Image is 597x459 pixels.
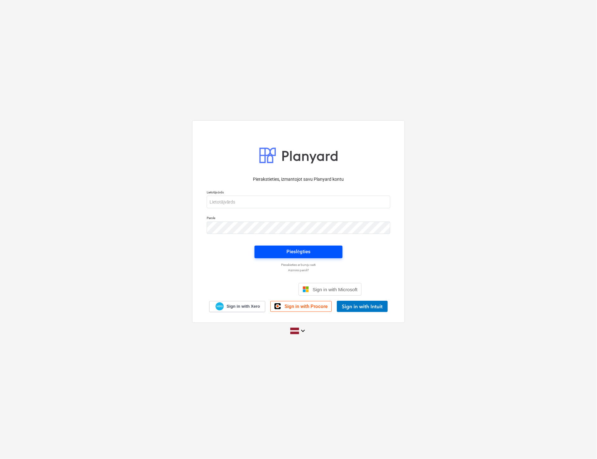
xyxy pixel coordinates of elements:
img: Xero logo [216,302,224,311]
a: Sign in with Xero [209,301,266,312]
p: Pierakstieties, izmantojot savu Planyard kontu [207,176,390,183]
div: Pieslēgties [286,248,311,256]
input: Lietotājvārds [207,196,390,208]
p: Parole [207,216,390,221]
button: Pieslēgties [255,246,342,258]
a: Piesakieties ar burvju saiti [204,263,393,267]
span: Sign in with Procore [285,304,328,309]
i: keyboard_arrow_down [299,327,307,335]
span: Sign in with Microsoft [313,287,358,292]
img: Microsoft logo [303,286,309,292]
a: Aizmirsi paroli? [204,268,393,272]
iframe: Chat Widget [565,429,597,459]
iframe: Sign in with Google Button [232,282,297,296]
span: Sign in with Xero [227,304,260,309]
p: Lietotājvārds [207,190,390,196]
a: Sign in with Procore [270,301,332,312]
